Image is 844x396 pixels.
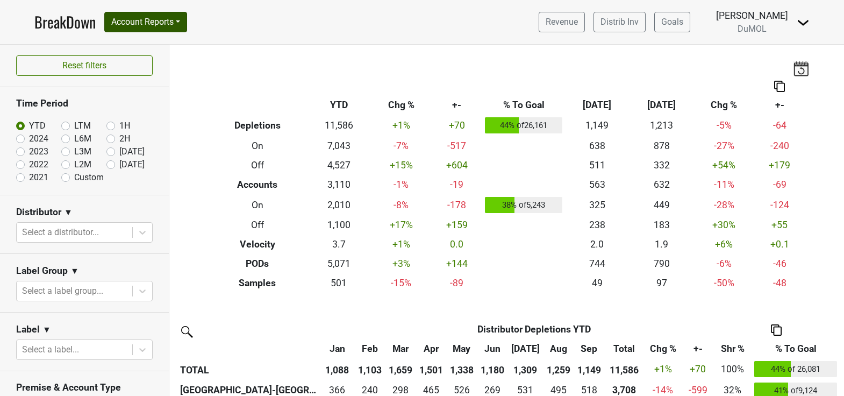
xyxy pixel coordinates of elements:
label: Custom [74,171,104,184]
button: Reset filters [16,55,153,76]
td: +55 [754,216,805,235]
td: +70 [431,115,482,137]
td: 563 [565,175,630,194]
td: 7,043 [306,136,371,155]
th: 11,586 [604,358,643,380]
th: 1,259 [543,358,574,380]
th: 1,309 [507,358,543,380]
th: Velocity [209,235,307,254]
td: -64 [754,115,805,137]
td: 3,110 [306,175,371,194]
td: 790 [630,254,694,273]
img: last_updated_date [793,61,809,76]
td: 1.9 [630,235,694,254]
td: -7 % [371,136,431,155]
td: -27 % [694,136,754,155]
th: Sep: activate to sort column ascending [574,339,604,358]
a: Goals [654,12,690,32]
td: 1,100 [306,216,371,235]
h3: Distributor [16,207,61,218]
span: +1% [654,364,672,374]
td: 449 [630,194,694,216]
th: % To Goal: activate to sort column ascending [752,339,840,358]
th: May: activate to sort column ascending [446,339,477,358]
td: 325 [565,194,630,216]
th: 1,180 [477,358,507,380]
td: -50 % [694,273,754,293]
th: +-: activate to sort column ascending [683,339,713,358]
td: -5 % [694,115,754,137]
img: filter [177,322,195,340]
label: [DATE] [119,145,145,158]
td: +54 % [694,155,754,175]
td: -89 [431,273,482,293]
td: 97 [630,273,694,293]
td: 4,527 [306,155,371,175]
th: 1,149 [574,358,604,380]
td: +6 % [694,235,754,254]
td: +3 % [371,254,431,273]
td: +17 % [371,216,431,235]
td: -8 % [371,194,431,216]
td: 638 [565,136,630,155]
th: Chg % [371,96,431,115]
td: 632 [630,175,694,194]
td: 49 [565,273,630,293]
td: 100% [713,358,752,380]
td: -46 [754,254,805,273]
td: 183 [630,216,694,235]
a: Distrib Inv [593,12,646,32]
td: +144 [431,254,482,273]
td: +1 % [371,115,431,137]
th: Total: activate to sort column ascending [604,339,643,358]
label: 2023 [29,145,48,158]
td: 501 [306,273,371,293]
span: ▼ [42,323,51,336]
td: -240 [754,136,805,155]
h3: Label [16,324,40,335]
th: On [209,136,307,155]
td: 2,010 [306,194,371,216]
td: -517 [431,136,482,155]
label: 2H [119,132,130,145]
th: PODs [209,254,307,273]
td: -28 % [694,194,754,216]
div: [PERSON_NAME] [716,9,788,23]
img: Copy to clipboard [771,324,782,336]
img: Copy to clipboard [774,81,785,92]
label: 2021 [29,171,48,184]
td: 3.7 [306,235,371,254]
span: ▼ [70,265,79,278]
a: Revenue [539,12,585,32]
th: Chg %: activate to sort column ascending [643,339,683,358]
td: 1,213 [630,115,694,137]
th: Jun: activate to sort column ascending [477,339,507,358]
th: Jan: activate to sort column ascending [320,339,354,358]
img: Dropdown Menu [797,16,810,29]
td: 878 [630,136,694,155]
th: Off [209,216,307,235]
th: Depletions [209,115,307,137]
span: ▼ [64,206,73,219]
td: -1 % [371,175,431,194]
label: LTM [74,119,91,132]
th: Chg % [694,96,754,115]
td: +159 [431,216,482,235]
h3: Premise & Account Type [16,382,153,393]
td: -48 [754,273,805,293]
td: 511 [565,155,630,175]
th: Shr %: activate to sort column ascending [713,339,752,358]
td: 1,149 [565,115,630,137]
th: TOTAL [177,358,320,380]
th: [DATE] [630,96,694,115]
button: Account Reports [104,12,187,32]
td: +15 % [371,155,431,175]
th: Accounts [209,175,307,194]
td: +30 % [694,216,754,235]
th: &nbsp;: activate to sort column ascending [177,339,320,358]
td: +1 % [371,235,431,254]
td: -178 [431,194,482,216]
th: 1,501 [416,358,446,380]
label: 2024 [29,132,48,145]
a: BreakDown [34,11,96,33]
